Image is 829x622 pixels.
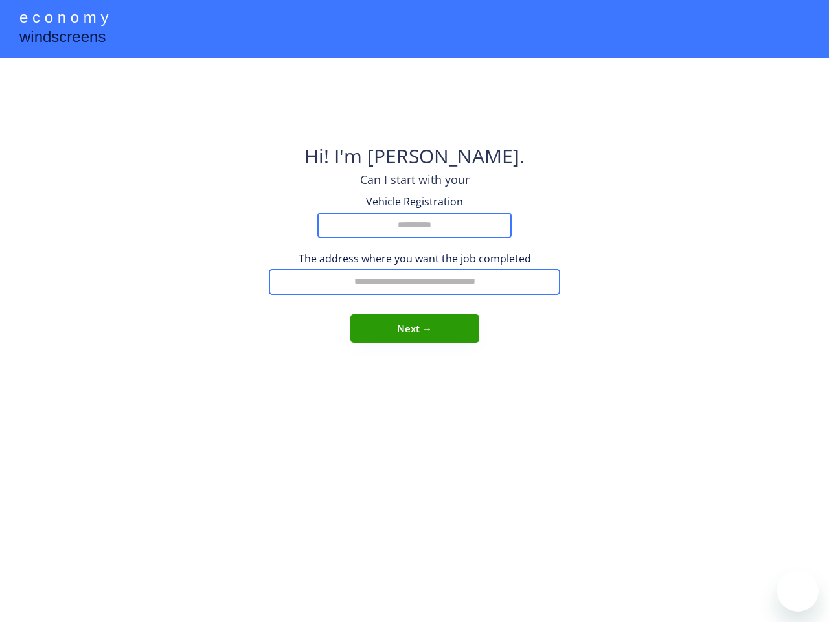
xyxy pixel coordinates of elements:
iframe: Button to launch messaging window [777,570,819,612]
button: Next → [350,314,479,343]
div: Vehicle Registration [350,194,479,209]
div: The address where you want the job completed [269,251,560,266]
div: Can I start with your [360,172,470,188]
div: e c o n o m y [19,6,108,31]
div: windscreens [19,26,106,51]
div: Hi! I'm [PERSON_NAME]. [304,143,525,172]
img: yH5BAEAAAAALAAAAAABAAEAAAIBRAA7 [382,71,447,136]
